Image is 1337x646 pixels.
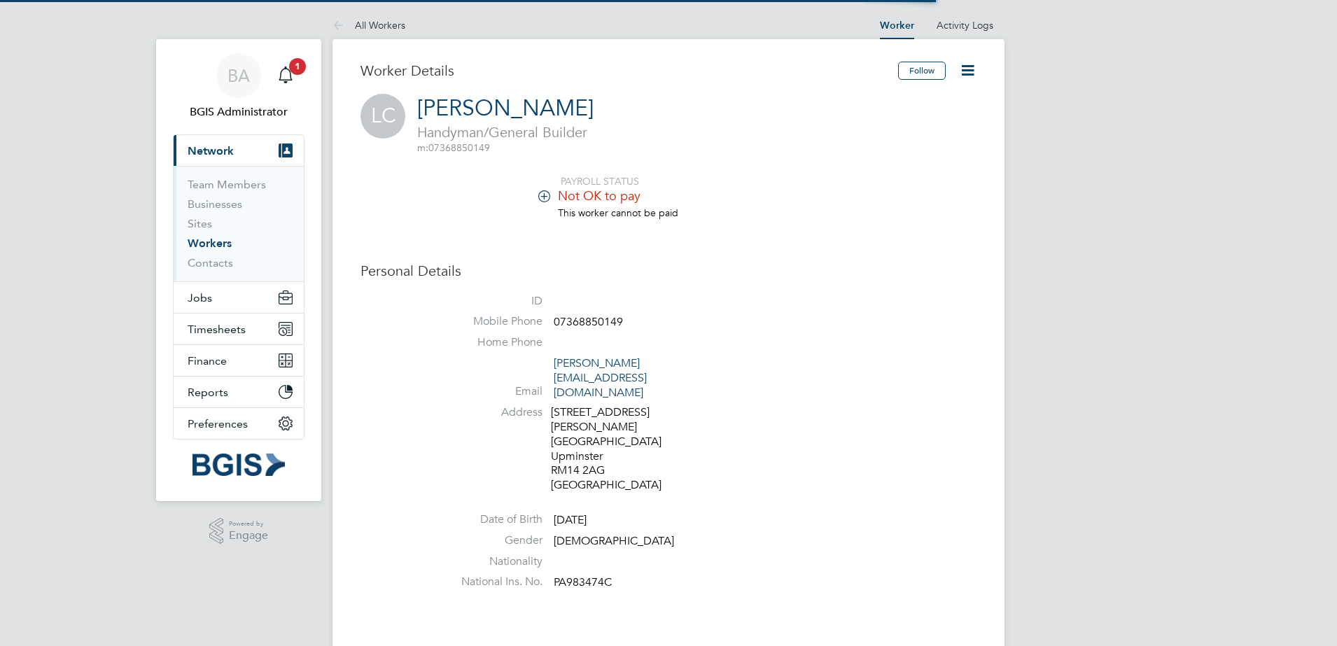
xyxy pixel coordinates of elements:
[444,554,542,569] label: Nationality
[332,19,405,31] a: All Workers
[444,294,542,309] label: ID
[444,335,542,350] label: Home Phone
[188,323,246,336] span: Timesheets
[229,518,268,530] span: Powered by
[174,377,304,407] button: Reports
[444,384,542,399] label: Email
[561,175,639,188] span: PAYROLL STATUS
[880,20,914,31] a: Worker
[188,256,233,269] a: Contacts
[554,576,612,590] span: PA983474C
[173,104,304,120] span: BGIS Administrator
[444,575,542,589] label: National Ins. No.
[173,53,304,120] a: BABGIS Administrator
[174,345,304,376] button: Finance
[188,417,248,430] span: Preferences
[272,53,300,98] a: 1
[898,62,946,80] button: Follow
[554,356,647,400] a: [PERSON_NAME][EMAIL_ADDRESS][DOMAIN_NAME]
[174,408,304,439] button: Preferences
[174,314,304,344] button: Timesheets
[192,454,285,476] img: bgis-logo-retina.png
[173,454,304,476] a: Go to home page
[188,291,212,304] span: Jobs
[444,405,542,420] label: Address
[188,144,234,157] span: Network
[417,141,490,154] span: 07368850149
[188,178,266,191] a: Team Members
[360,262,976,280] h3: Personal Details
[417,123,594,141] span: Handyman/General Builder
[558,188,640,204] span: Not OK to pay
[209,518,269,545] a: Powered byEngage
[444,533,542,548] label: Gender
[156,39,321,501] nav: Main navigation
[188,354,227,367] span: Finance
[188,386,228,399] span: Reports
[188,197,242,211] a: Businesses
[444,314,542,329] label: Mobile Phone
[554,513,587,527] span: [DATE]
[551,405,684,493] div: [STREET_ADDRESS] [PERSON_NAME][GEOGRAPHIC_DATA] Upminster RM14 2AG [GEOGRAPHIC_DATA]
[174,282,304,313] button: Jobs
[174,135,304,166] button: Network
[937,19,993,31] a: Activity Logs
[554,316,623,330] span: 07368850149
[229,530,268,542] span: Engage
[360,62,898,80] h3: Worker Details
[417,141,428,154] span: m:
[444,512,542,527] label: Date of Birth
[554,534,674,548] span: [DEMOGRAPHIC_DATA]
[227,66,250,85] span: BA
[360,94,405,139] span: LC
[174,166,304,281] div: Network
[417,94,594,122] a: [PERSON_NAME]
[558,206,678,219] span: This worker cannot be paid
[188,237,232,250] a: Workers
[289,58,306,75] span: 1
[188,217,212,230] a: Sites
